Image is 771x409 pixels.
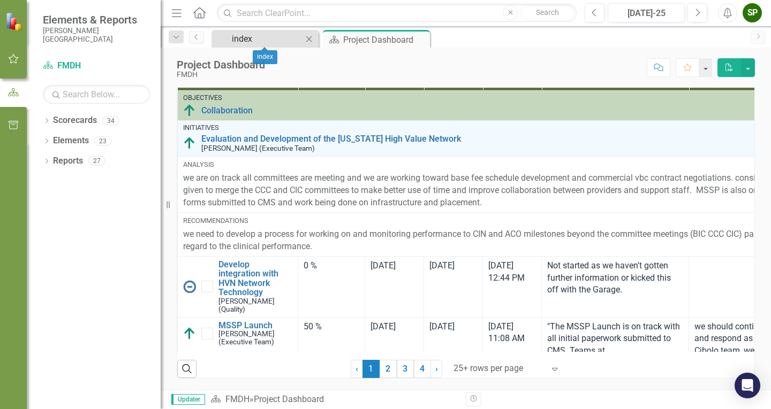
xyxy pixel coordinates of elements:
[171,394,205,405] span: Updater
[380,360,397,378] a: 2
[43,60,150,72] a: FMDH
[542,256,689,317] td: Double-Click to Edit
[362,360,380,378] span: 1
[178,256,298,317] td: Double-Click to Edit Right Click for Context Menu
[371,321,396,331] span: [DATE]
[743,3,762,22] button: SP
[218,321,292,330] a: MSSP Launch
[53,155,83,167] a: Reports
[298,256,365,317] td: Double-Click to Edit
[304,321,359,333] div: 50 %
[214,32,303,45] a: index
[343,33,427,47] div: Project Dashboard
[43,85,150,104] input: Search Below...
[520,5,574,20] button: Search
[435,364,438,374] span: ›
[225,394,250,404] a: FMDH
[5,12,24,31] img: ClearPoint Strategy
[53,135,89,147] a: Elements
[177,59,265,71] div: Project Dashboard
[536,8,559,17] span: Search
[218,260,292,297] a: Develop integration with HVN Network Technology
[102,116,119,125] div: 34
[53,114,97,127] a: Scorecards
[547,260,683,297] p: Not started as we haven't gotten further information or kicked this off with the Garage.
[183,327,196,340] img: Above Target
[488,260,536,284] div: [DATE] 12:44 PM
[429,321,455,331] span: [DATE]
[429,260,455,271] span: [DATE]
[218,297,292,313] small: [PERSON_NAME] (Quality)
[488,321,536,345] div: [DATE] 11:08 AM
[735,373,760,398] div: Open Intercom Messenger
[88,157,105,166] div: 27
[414,360,431,378] a: 4
[217,4,577,22] input: Search ClearPoint...
[94,136,111,145] div: 23
[43,13,150,26] span: Elements & Reports
[253,50,277,64] div: index
[371,260,396,271] span: [DATE]
[183,104,196,117] img: Above Target
[183,280,196,293] img: No Information
[356,364,358,374] span: ‹
[218,330,292,346] small: [PERSON_NAME] (Executive Team)
[177,71,265,79] div: FMDH
[232,32,303,45] div: index
[201,144,315,152] small: [PERSON_NAME] (Executive Team)
[397,360,414,378] a: 3
[304,260,359,272] div: 0 %
[254,394,324,404] div: Project Dashboard
[183,137,196,150] img: Above Target
[608,3,685,22] button: [DATE]-25
[43,26,150,44] small: [PERSON_NAME][GEOGRAPHIC_DATA]
[611,7,681,20] div: [DATE]-25
[210,393,458,406] div: »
